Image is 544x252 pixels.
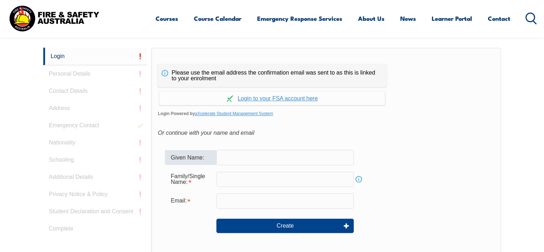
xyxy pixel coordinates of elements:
[400,9,416,28] a: News
[165,150,216,165] div: Given Name:
[432,9,472,28] a: Learner Portal
[227,95,233,102] img: Log in withaxcelerate
[43,48,148,65] a: Login
[257,9,342,28] a: Emergency Response Services
[165,170,216,189] div: Family/Single Name is required.
[158,128,494,138] div: Or continue with your name and email
[354,174,364,184] a: Info
[156,9,178,28] a: Courses
[165,194,216,208] div: Email is required.
[195,111,273,116] a: aXcelerate Student Management System
[158,108,494,119] span: Login Powered by
[194,9,241,28] a: Course Calendar
[216,219,354,233] button: Create
[158,64,387,87] div: Please use the email address the confirmation email was sent to as this is linked to your enrolment
[358,9,384,28] a: About Us
[488,9,510,28] a: Contact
